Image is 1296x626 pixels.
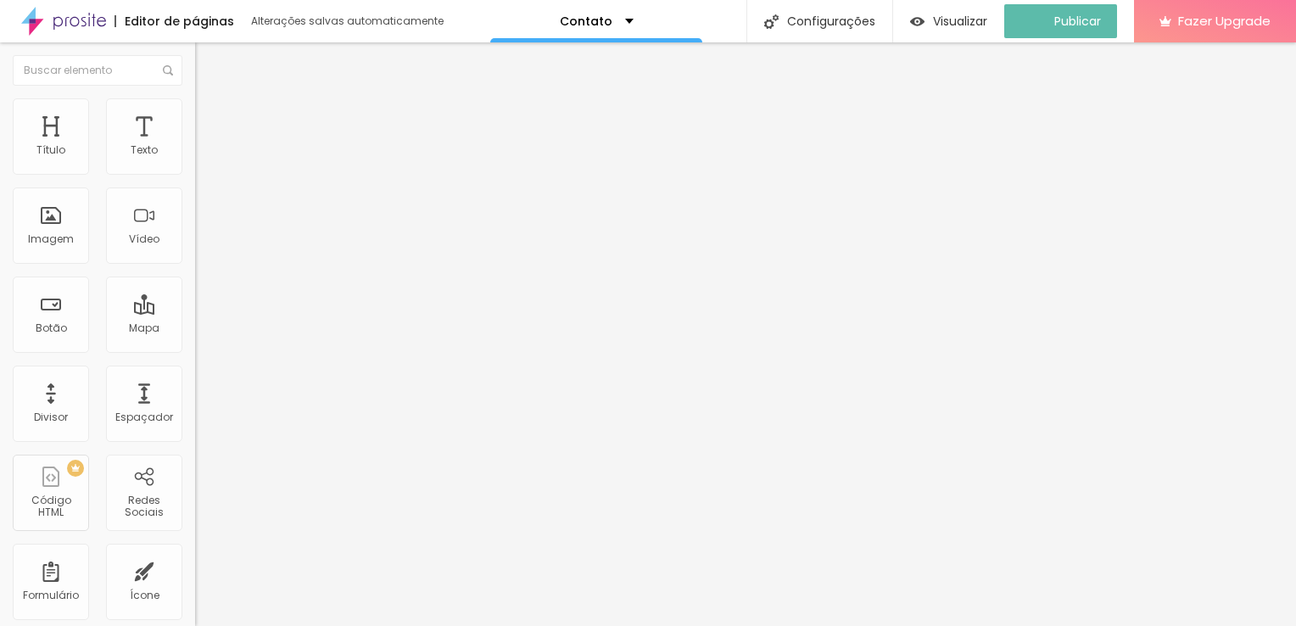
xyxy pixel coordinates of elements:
[1178,14,1271,28] span: Fazer Upgrade
[130,590,159,601] div: Ícone
[129,233,159,245] div: Vídeo
[910,14,925,29] img: view-1.svg
[251,16,446,26] div: Alterações salvas automaticamente
[560,15,612,27] p: Contato
[1004,4,1117,38] button: Publicar
[17,495,84,519] div: Código HTML
[129,322,159,334] div: Mapa
[23,590,79,601] div: Formulário
[115,15,234,27] div: Editor de páginas
[764,14,779,29] img: Icone
[34,411,68,423] div: Divisor
[195,42,1296,626] iframe: Editor
[893,4,1004,38] button: Visualizar
[131,144,158,156] div: Texto
[28,233,74,245] div: Imagem
[13,55,182,86] input: Buscar elemento
[163,65,173,75] img: Icone
[933,14,987,28] span: Visualizar
[36,144,65,156] div: Título
[115,411,173,423] div: Espaçador
[36,322,67,334] div: Botão
[1054,14,1101,28] span: Publicar
[110,495,177,519] div: Redes Sociais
